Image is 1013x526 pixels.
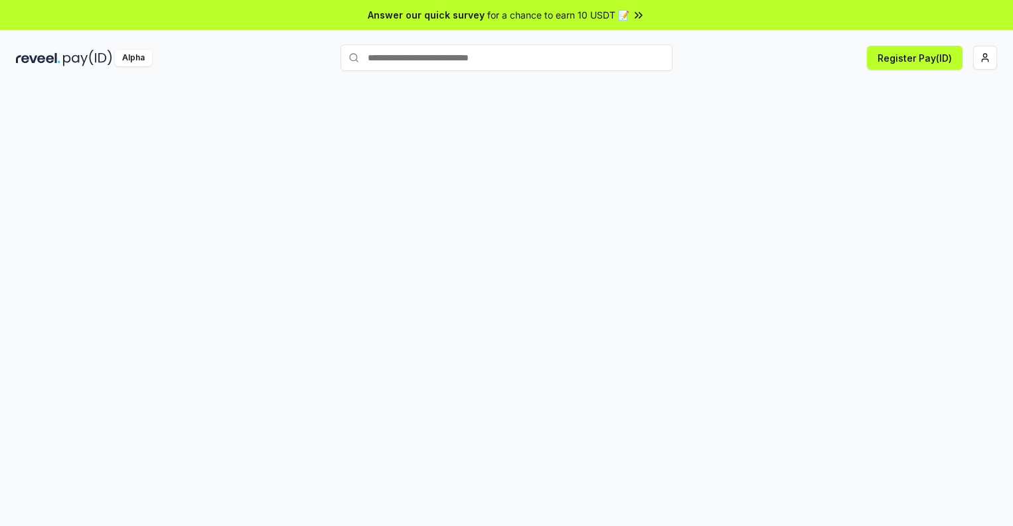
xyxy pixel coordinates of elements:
img: reveel_dark [16,50,60,66]
div: Alpha [115,50,152,66]
span: for a chance to earn 10 USDT 📝 [487,8,629,22]
button: Register Pay(ID) [867,46,963,70]
img: pay_id [63,50,112,66]
span: Answer our quick survey [368,8,485,22]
